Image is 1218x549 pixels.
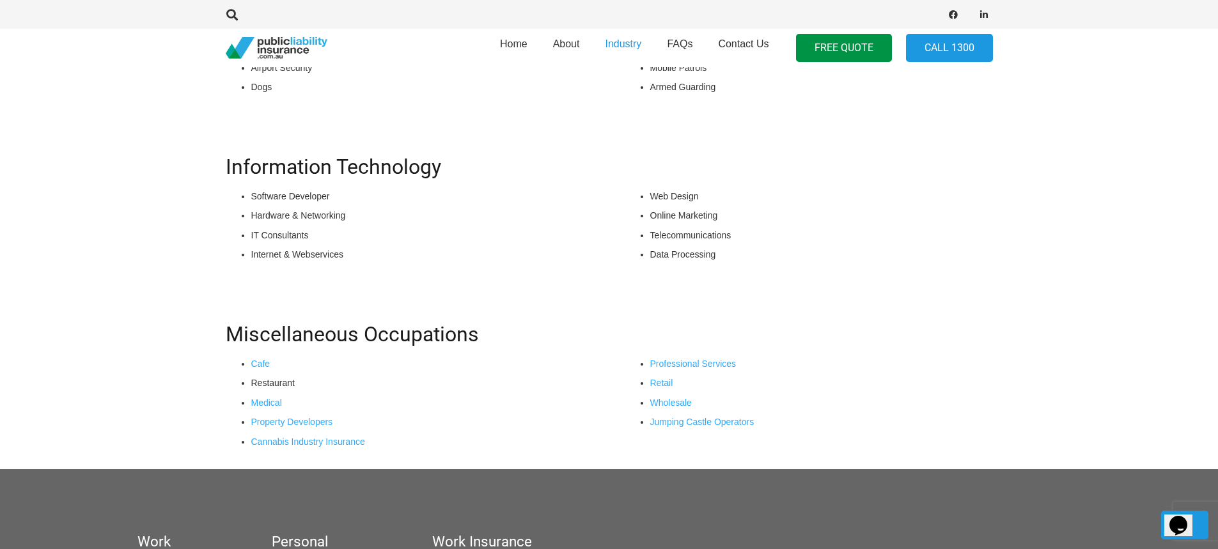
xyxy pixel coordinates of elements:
[650,247,993,261] li: Data Processing
[251,228,594,242] li: IT Consultants
[705,25,781,71] a: Contact Us
[906,34,993,63] a: Call 1300
[718,38,769,49] span: Contact Us
[650,417,754,427] a: Jumping Castle Operators
[251,61,594,75] li: Airport Security
[650,228,993,242] li: Telecommunications
[500,38,527,49] span: Home
[251,359,270,369] a: Cafe
[650,208,993,222] li: Online Marketing
[487,25,540,71] a: Home
[251,398,282,408] a: Medical
[650,398,692,408] a: Wholesale
[251,376,594,390] li: Restaurant
[975,6,993,24] a: LinkedIn
[226,37,327,59] a: pli_logotransparent
[251,208,594,222] li: Hardware & Networking
[251,189,594,203] li: Software Developer
[553,38,580,49] span: About
[650,80,993,94] li: Armed Guarding
[226,322,993,346] h2: Miscellaneous Occupations
[944,6,962,24] a: Facebook
[650,189,993,203] li: Web Design
[650,359,737,369] a: Professional Services
[251,247,594,261] li: Internet & Webservices
[226,155,993,179] h2: Information Technology
[605,38,641,49] span: Industry
[796,34,892,63] a: FREE QUOTE
[667,38,692,49] span: FAQs
[540,25,593,71] a: About
[251,80,594,94] li: Dogs
[1161,511,1208,539] a: Back to top
[654,25,705,71] a: FAQs
[220,9,246,20] a: Search
[1164,498,1205,536] iframe: chat widget
[251,437,365,447] a: Cannabis Industry Insurance
[650,378,673,388] a: Retail
[592,25,654,71] a: Industry
[251,417,333,427] a: Property Developers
